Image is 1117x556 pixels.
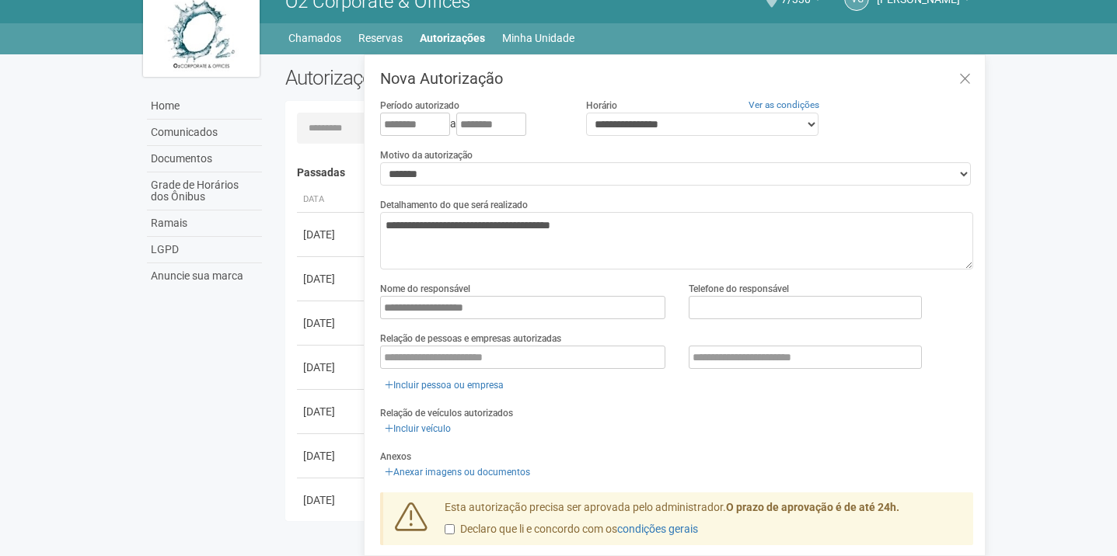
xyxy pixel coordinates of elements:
th: Data [297,187,367,213]
strong: O prazo de aprovação é de até 24h. [726,501,899,513]
label: Declaro que li e concordo com os [445,522,698,537]
div: [DATE] [303,492,361,508]
a: Ramais [147,210,262,237]
div: [DATE] [303,404,361,419]
label: Detalhamento do que será realizado [380,198,528,212]
a: Comunicados [147,120,262,146]
a: Minha Unidade [502,27,574,49]
h3: Nova Autorização [380,71,973,86]
a: Autorizações [420,27,485,49]
input: Declaro que li e concordo com oscondições gerais [445,524,455,534]
div: a [380,113,562,136]
h2: Autorizações [285,66,618,89]
label: Horário [586,99,617,113]
a: Incluir veículo [380,420,456,437]
a: Home [147,93,262,120]
a: Reservas [358,27,403,49]
a: LGPD [147,237,262,263]
div: [DATE] [303,360,361,375]
a: condições gerais [617,523,698,535]
a: Incluir pessoa ou empresa [380,377,508,394]
a: Chamados [288,27,341,49]
div: [DATE] [303,271,361,287]
div: [DATE] [303,448,361,464]
label: Anexos [380,450,411,464]
a: Anuncie sua marca [147,263,262,289]
label: Relação de veículos autorizados [380,406,513,420]
a: Documentos [147,146,262,172]
div: Esta autorização precisa ser aprovada pelo administrador. [433,500,974,545]
a: Grade de Horários dos Ônibus [147,172,262,210]
div: [DATE] [303,227,361,242]
label: Relação de pessoas e empresas autorizadas [380,332,561,346]
a: Anexar imagens ou documentos [380,464,535,481]
h4: Passadas [297,167,963,179]
label: Motivo da autorização [380,148,473,162]
a: Ver as condições [749,99,819,110]
label: Nome do responsável [380,282,470,296]
label: Período autorizado [380,99,459,113]
label: Telefone do responsável [689,282,789,296]
div: [DATE] [303,315,361,331]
